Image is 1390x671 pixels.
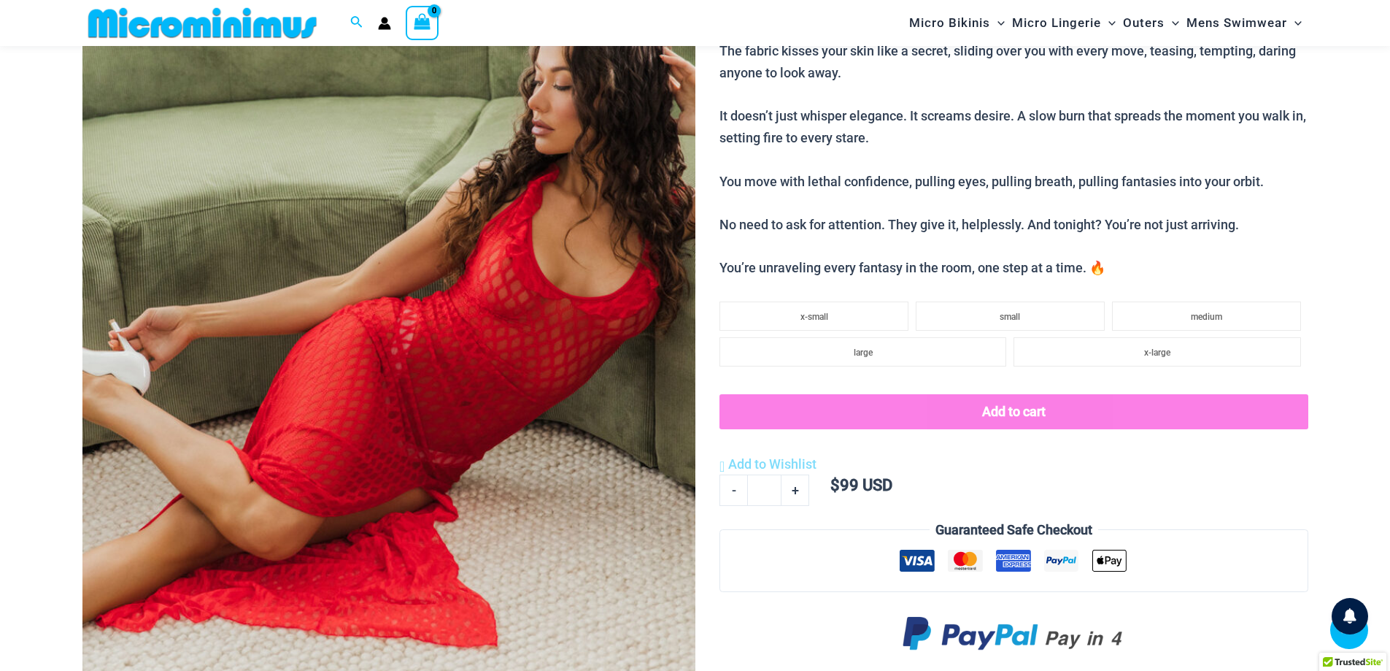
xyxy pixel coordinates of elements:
[1287,4,1302,42] span: Menu Toggle
[719,337,1006,367] li: large
[1144,348,1170,358] span: x-large
[1008,4,1119,42] a: Micro LingerieMenu ToggleMenu Toggle
[1183,4,1305,42] a: Mens SwimwearMenu ToggleMenu Toggle
[350,14,363,32] a: Search icon link
[781,475,809,505] a: +
[930,519,1098,541] legend: Guaranteed Safe Checkout
[1012,4,1101,42] span: Micro Lingerie
[1112,302,1301,331] li: medium
[1000,312,1020,322] span: small
[378,17,391,30] a: Account icon link
[990,4,1005,42] span: Menu Toggle
[1119,4,1183,42] a: OutersMenu ToggleMenu Toggle
[747,475,781,505] input: Product quantity
[903,2,1308,44] nav: Site Navigation
[719,302,908,331] li: x-small
[800,312,828,322] span: x-small
[82,7,323,39] img: MM SHOP LOGO FLAT
[406,6,439,39] a: View Shopping Cart, empty
[916,302,1105,331] li: small
[909,4,990,42] span: Micro Bikinis
[830,476,892,494] bdi: 99 USD
[728,456,816,472] span: Add to Wishlist
[1013,337,1300,367] li: x-large
[719,453,816,475] a: Add to Wishlist
[1165,4,1179,42] span: Menu Toggle
[830,476,840,494] span: $
[719,394,1308,429] button: Add to cart
[1191,312,1222,322] span: medium
[719,475,747,505] a: -
[1123,4,1165,42] span: Outers
[906,4,1008,42] a: Micro BikinisMenu ToggleMenu Toggle
[854,348,873,358] span: large
[1101,4,1116,42] span: Menu Toggle
[1186,4,1287,42] span: Mens Swimwear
